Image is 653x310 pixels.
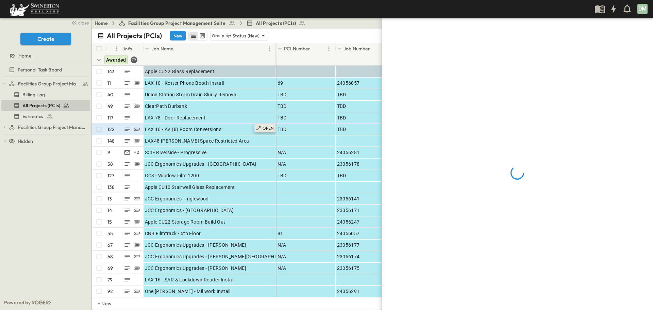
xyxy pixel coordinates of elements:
[22,113,44,120] span: Estimates
[337,218,360,225] span: 24056247
[106,43,123,54] div: #
[145,242,247,248] span: JCC Ergonomics Upgrades - [PERSON_NAME]
[278,242,286,248] span: N/A
[198,32,206,40] button: kanban view
[95,20,309,27] nav: breadcrumbs
[1,100,90,111] div: test
[124,39,132,58] div: Info
[145,230,201,237] span: CNB Filmtrack - 5th Floor
[145,126,222,133] span: LAX 16 - AV (8) Room Conversions
[212,32,231,39] p: Group by:
[337,172,346,179] span: TBD
[108,45,116,52] button: Sort
[145,91,238,98] span: Union Station Storm Drain Slurry Removal
[98,300,102,307] p: + New
[344,45,370,52] p: Job Number
[107,80,111,86] p: 11
[107,114,114,121] p: 117
[278,114,287,121] span: TBD
[107,68,115,75] p: 143
[107,218,112,225] p: 15
[278,172,287,179] span: TBD
[128,20,226,27] span: Facilities Group Project Management Suite
[637,4,648,14] div: DM
[106,57,126,63] span: Awarded
[107,184,115,191] p: 138
[18,124,87,131] span: Facilities Group Project Management Suite (Copy)
[145,195,209,202] span: JCC Ergonomics - Inglewood
[337,91,346,98] span: TBD
[145,253,295,260] span: JCC Ergonomics Upgrades - [PERSON_NAME][GEOGRAPHIC_DATA]
[278,91,287,98] span: TBD
[18,66,62,73] span: Personal Task Board
[107,149,110,156] p: 9
[278,230,283,237] span: 81
[107,242,113,248] p: 67
[107,288,113,295] p: 92
[145,184,235,191] span: Apple CU10 Stairwell Glass Replacement
[131,56,137,63] div: 79
[188,31,207,41] div: table view
[113,45,121,53] button: Menu
[278,265,286,272] span: N/A
[107,253,113,260] p: 68
[145,149,207,156] span: SCIF Riverside - Progressive
[107,137,115,144] p: 148
[123,43,143,54] div: Info
[78,19,89,26] span: close
[133,148,141,157] div: + 2
[174,45,182,52] button: Sort
[278,80,283,86] span: 69
[22,91,45,98] span: Billing Log
[145,80,224,86] span: LAX 10 - Kotter Phone Booth Install
[170,31,186,40] button: New
[18,138,33,145] span: Hidden
[325,45,333,53] button: Menu
[107,265,113,272] p: 69
[145,207,234,214] span: JCC Ergonomics - [GEOGRAPHIC_DATA]
[22,102,60,109] span: All Projects (PCIs)
[145,218,225,225] span: Apple CU22 Storage Room Build Out
[18,80,80,87] span: Facilities Group Project Management Suite
[337,288,360,295] span: 24056291
[145,172,199,179] span: GC3 - Window Film 1200
[278,253,286,260] span: N/A
[1,64,90,75] div: test
[337,161,360,167] span: 23056178
[145,137,249,144] span: LAX48 [PERSON_NAME] Space Restricted Area
[337,126,346,133] span: TBD
[107,172,115,179] p: 127
[278,161,286,167] span: N/A
[1,122,90,133] div: test
[189,32,198,40] button: row view
[107,207,112,214] p: 14
[284,45,310,52] p: PCI Number
[107,161,113,167] p: 58
[145,68,215,75] span: Apple CU22 Glass Replacement
[145,288,231,295] span: One [PERSON_NAME] - Millwork Install
[18,52,31,59] span: Home
[256,20,296,27] span: All Projects (PCIs)
[278,149,286,156] span: N/A
[107,126,115,133] p: 122
[1,78,90,89] div: test
[337,80,360,86] span: 24056057
[337,230,360,237] span: 24056057
[107,276,113,283] p: 79
[107,230,113,237] p: 55
[151,45,173,52] p: Job Name
[8,2,61,16] img: 6c363589ada0b36f064d841b69d3a419a338230e66bb0a533688fa5cc3e9e735.png
[312,45,319,52] button: Sort
[265,45,273,53] button: Menu
[337,242,360,248] span: 23056177
[1,89,90,100] div: test
[107,91,113,98] p: 40
[337,195,360,202] span: 23056141
[20,33,71,45] button: Create
[1,111,90,122] div: test
[145,103,187,110] span: ClearPath Burbank
[337,103,346,110] span: TBD
[145,114,206,121] span: LAX 78 - Door Replacement
[107,31,162,40] p: All Projects (PCIs)
[95,20,108,27] a: Home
